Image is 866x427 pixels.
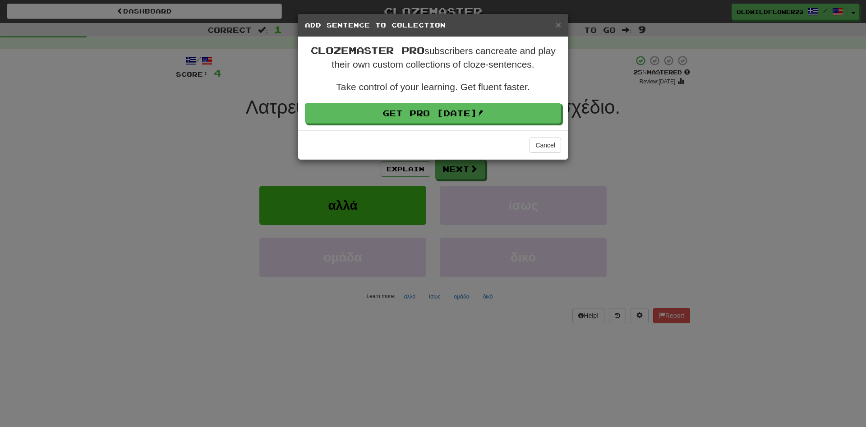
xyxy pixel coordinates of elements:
h5: Add Sentence to Collection [305,21,561,30]
button: Cancel [530,138,561,153]
span: × [556,19,561,30]
a: Get Pro [DATE]! [305,103,561,124]
p: subscribers can create and play their own custom collections of cloze-sentences. [305,44,561,71]
p: Take control of your learning. Get fluent faster. [305,80,561,94]
span: Clozemaster Pro [310,45,424,56]
button: Close [556,20,561,29]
